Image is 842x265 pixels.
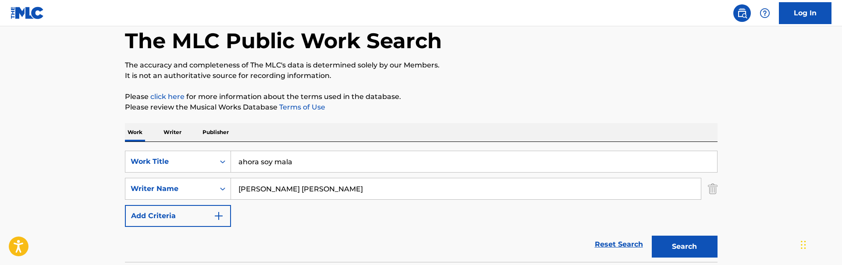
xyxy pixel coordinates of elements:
[801,232,806,258] div: Drag
[756,4,774,22] div: Help
[125,123,145,141] p: Work
[125,60,718,71] p: The accuracy and completeness of The MLC's data is determined solely by our Members.
[798,223,842,265] iframe: Chat Widget
[125,71,718,81] p: It is not an authoritative source for recording information.
[125,92,718,102] p: Please for more information about the terms used in the database.
[213,211,224,221] img: 9d2ae6d4665cec9f34b9.svg
[125,28,442,54] h1: The MLC Public Work Search
[779,2,831,24] a: Log In
[200,123,231,141] p: Publisher
[131,184,210,194] div: Writer Name
[737,8,747,18] img: search
[161,123,184,141] p: Writer
[11,7,44,19] img: MLC Logo
[125,205,231,227] button: Add Criteria
[131,156,210,167] div: Work Title
[733,4,751,22] a: Public Search
[760,8,770,18] img: help
[590,235,647,254] a: Reset Search
[652,236,718,258] button: Search
[125,102,718,113] p: Please review the Musical Works Database
[708,178,718,200] img: Delete Criterion
[277,103,325,111] a: Terms of Use
[150,92,185,101] a: click here
[125,151,718,262] form: Search Form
